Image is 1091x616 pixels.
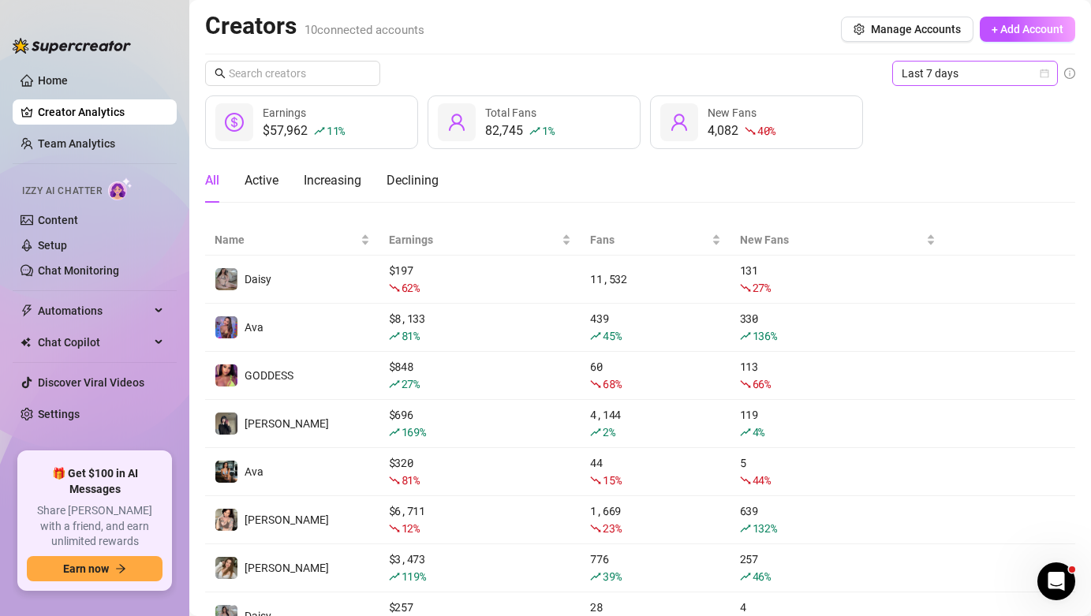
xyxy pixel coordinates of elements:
span: New Fans [740,231,923,248]
span: fall [740,379,751,390]
img: AI Chatter [108,177,133,200]
div: $ 3,473 [389,551,572,585]
div: $ 848 [389,358,572,393]
span: fall [740,282,751,293]
span: info-circle [1064,68,1075,79]
a: Settings [38,408,80,420]
div: 776 [590,551,720,585]
div: $ 696 [389,406,572,441]
span: 119 % [402,569,426,584]
span: Earnings [263,106,306,119]
img: Anna [215,413,237,435]
span: fall [590,379,601,390]
span: 39 % [603,569,621,584]
div: 11,532 [590,271,720,288]
span: user [670,113,689,132]
span: Earn now [63,562,109,575]
div: All [205,171,219,190]
span: Daisy [245,273,271,286]
div: 113 [740,358,936,393]
div: $ 320 [389,454,572,489]
th: Fans [581,225,730,256]
div: Declining [387,171,439,190]
a: Team Analytics [38,137,115,150]
span: setting [854,24,865,35]
span: Name [215,231,357,248]
span: Automations [38,298,150,323]
img: Daisy [215,268,237,290]
span: 68 % [603,376,621,391]
img: Paige [215,557,237,579]
div: 4,144 [590,406,720,441]
a: Home [38,74,68,87]
span: rise [740,523,751,534]
span: rise [590,330,601,342]
span: rise [740,330,751,342]
span: rise [389,427,400,438]
button: Earn nowarrow-right [27,556,163,581]
img: Ava [215,316,237,338]
span: rise [590,571,601,582]
span: 62 % [402,280,420,295]
span: 10 connected accounts [305,23,424,37]
div: $ 197 [389,262,572,297]
span: dollar-circle [225,113,244,132]
span: 66 % [753,376,771,391]
span: rise [529,125,540,136]
span: 45 % [603,328,621,343]
div: 1,669 [590,502,720,537]
span: New Fans [708,106,757,119]
iframe: Intercom live chat [1037,562,1075,600]
span: [PERSON_NAME] [245,562,329,574]
span: 132 % [753,521,777,536]
span: 27 % [402,376,420,391]
span: Izzy AI Chatter [22,184,102,199]
span: fall [389,475,400,486]
span: rise [740,427,751,438]
span: fall [590,475,601,486]
span: fall [389,282,400,293]
span: Ava [245,321,263,334]
span: Fans [590,231,708,248]
span: 46 % [753,569,771,584]
span: fall [740,475,751,486]
img: Ava [215,461,237,483]
img: GODDESS [215,364,237,386]
a: Chat Monitoring [38,264,119,277]
span: 81 % [402,472,420,487]
div: $ 8,133 [389,310,572,345]
span: 27 % [753,280,771,295]
a: Discover Viral Videos [38,376,144,389]
div: $ 6,711 [389,502,572,537]
span: 169 % [402,424,426,439]
img: logo-BBDzfeDw.svg [13,38,131,54]
span: 40 % [757,123,775,138]
div: 44 [590,454,720,489]
div: 257 [740,551,936,585]
span: 1 % [542,123,554,138]
span: Chat Copilot [38,330,150,355]
span: 81 % [402,328,420,343]
div: 639 [740,502,936,537]
a: Creator Analytics [38,99,164,125]
div: 330 [740,310,936,345]
span: 15 % [603,472,621,487]
div: 439 [590,310,720,345]
span: rise [389,571,400,582]
span: rise [389,379,400,390]
input: Search creators [229,65,358,82]
th: New Fans [730,225,945,256]
span: 23 % [603,521,621,536]
div: 131 [740,262,936,297]
div: $57,962 [263,121,345,140]
span: 12 % [402,521,420,536]
a: Setup [38,239,67,252]
div: Increasing [304,171,361,190]
span: 2 % [603,424,615,439]
span: + Add Account [992,23,1063,35]
span: 44 % [753,472,771,487]
span: Share [PERSON_NAME] with a friend, and earn unlimited rewards [27,503,163,550]
span: fall [389,523,400,534]
th: Earnings [379,225,581,256]
span: 🎁 Get $100 in AI Messages [27,466,163,497]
